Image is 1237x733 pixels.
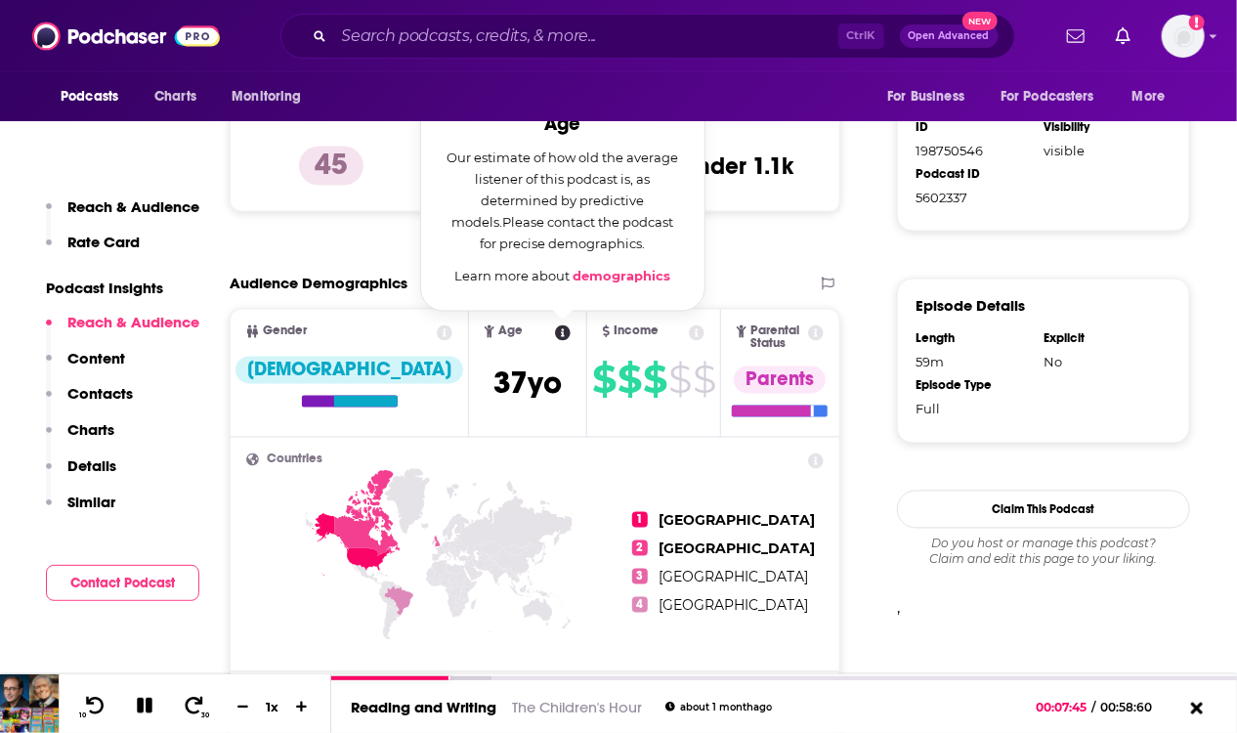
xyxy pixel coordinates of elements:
[988,78,1123,115] button: open menu
[1044,355,1159,370] div: No
[267,453,322,466] span: Countries
[660,597,809,615] span: [GEOGRAPHIC_DATA]
[909,31,990,41] span: Open Advanced
[280,14,1015,59] div: Search podcasts, credits, & more...
[67,384,133,403] p: Contacts
[46,384,133,420] button: Contacts
[750,325,804,351] span: Parental Status
[632,540,648,556] span: 2
[1044,119,1159,135] div: Visibility
[962,12,998,30] span: New
[1044,331,1159,347] div: Explicit
[900,24,999,48] button: Open AdvancedNew
[445,113,681,135] h2: Age
[235,357,463,384] div: [DEMOGRAPHIC_DATA]
[693,365,715,396] span: $
[498,325,523,338] span: Age
[67,493,115,511] p: Similar
[46,233,140,269] button: Rate Card
[668,365,691,396] span: $
[46,279,199,297] p: Podcast Insights
[67,349,125,367] p: Content
[67,456,116,475] p: Details
[916,190,1031,205] div: 5602337
[887,83,964,110] span: For Business
[67,197,199,216] p: Reach & Audience
[46,420,114,456] button: Charts
[1059,20,1092,53] a: Show notifications dropdown
[46,313,199,349] button: Reach & Audience
[916,143,1031,158] div: 198750546
[632,597,648,613] span: 4
[632,512,648,528] span: 1
[1162,15,1205,58] img: User Profile
[263,325,307,338] span: Gender
[916,355,1031,370] div: 59m
[916,331,1031,347] div: Length
[61,83,118,110] span: Podcasts
[230,275,407,293] h2: Audience Demographics
[218,78,326,115] button: open menu
[916,297,1025,316] h3: Episode Details
[493,365,562,403] span: 37 yo
[351,698,496,716] a: Reading and Writing
[1132,83,1166,110] span: More
[574,269,671,284] a: demographics
[1092,700,1096,714] span: /
[916,119,1031,135] div: ID
[1162,15,1205,58] button: Show profile menu
[46,565,199,601] button: Contact Podcast
[299,147,363,186] p: 45
[177,695,214,719] button: 30
[1189,15,1205,30] svg: Add a profile image
[67,233,140,251] p: Rate Card
[1119,78,1190,115] button: open menu
[445,266,681,287] p: Learn more about
[46,349,125,385] button: Content
[1162,15,1205,58] span: Logged in as kkneafsey
[445,147,681,254] p: Our estimate of how old the average listener of this podcast is, as determined by predictive mode...
[897,491,1190,529] button: Claim This Podcast
[32,18,220,55] img: Podchaser - Follow, Share and Rate Podcasts
[46,493,115,529] button: Similar
[1108,20,1138,53] a: Show notifications dropdown
[665,702,772,712] div: about 1 month ago
[874,78,989,115] button: open menu
[838,23,884,49] span: Ctrl K
[334,21,838,52] input: Search podcasts, credits, & more...
[46,197,199,234] button: Reach & Audience
[632,569,648,584] span: 3
[47,78,144,115] button: open menu
[682,151,793,181] h3: Under 1.1k
[660,569,809,586] span: [GEOGRAPHIC_DATA]
[916,378,1031,394] div: Episode Type
[618,365,641,396] span: $
[1001,83,1094,110] span: For Podcasters
[142,78,208,115] a: Charts
[1037,700,1092,714] span: 00:07:45
[79,711,86,719] span: 10
[897,537,1190,568] div: Claim and edit this page to your liking.
[232,83,301,110] span: Monitoring
[643,365,666,396] span: $
[592,365,616,396] span: $
[916,402,1031,417] div: Full
[75,695,112,719] button: 10
[614,325,659,338] span: Income
[67,420,114,439] p: Charts
[67,313,199,331] p: Reach & Audience
[1096,700,1173,714] span: 00:58:60
[202,711,210,719] span: 30
[46,456,116,493] button: Details
[660,512,816,530] span: [GEOGRAPHIC_DATA]
[1044,143,1159,158] div: visible
[897,537,1190,552] span: Do you host or manage this podcast?
[256,699,289,714] div: 1 x
[916,166,1031,182] div: Podcast ID
[154,83,196,110] span: Charts
[734,366,826,394] div: Parents
[660,540,816,558] span: [GEOGRAPHIC_DATA]
[512,698,642,716] a: The Children's Hour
